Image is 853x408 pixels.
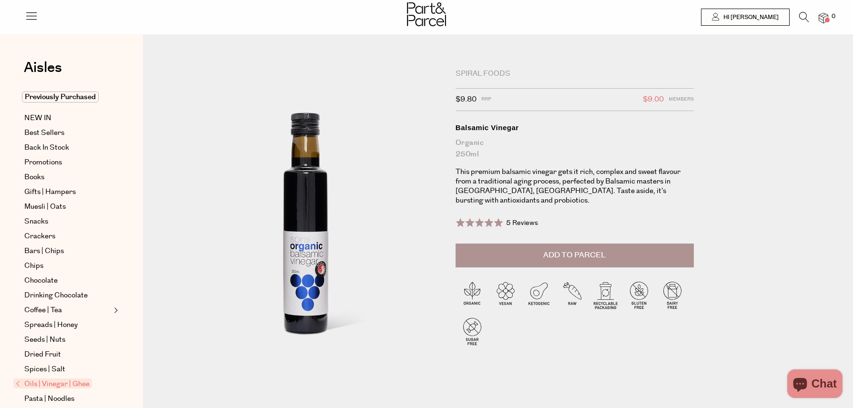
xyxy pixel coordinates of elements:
a: Best Sellers [24,127,111,139]
a: Crackers [24,231,111,242]
span: Drinking Chocolate [24,290,88,301]
span: Gifts | Hampers [24,186,76,198]
img: P_P-ICONS-Live_Bec_V11_Organic.svg [456,278,489,312]
a: Chips [24,260,111,272]
a: Aisles [24,61,62,84]
span: 5 Reviews [506,218,538,228]
a: Bars | Chips [24,245,111,257]
div: Balsamic Vinegar [456,123,694,133]
span: Snacks [24,216,48,227]
span: Previously Purchased [22,92,99,102]
img: P_P-ICONS-Live_Bec_V11_Dairy_Free.svg [656,278,689,312]
a: Spices | Salt [24,364,111,375]
span: Coffee | Tea [24,305,62,316]
a: Seeds | Nuts [24,334,111,346]
span: Bars | Chips [24,245,64,257]
a: Previously Purchased [24,92,111,103]
a: Books [24,172,111,183]
span: Muesli | Oats [24,201,66,213]
span: 0 [829,12,838,21]
p: This premium balsamic vinegar gets it rich, complex and sweet flavour from a traditional aging pr... [456,167,694,205]
span: Best Sellers [24,127,64,139]
span: Promotions [24,157,62,168]
span: $9.00 [643,93,664,106]
a: Hi [PERSON_NAME] [701,9,790,26]
span: Dried Fruit [24,349,61,360]
img: P_P-ICONS-Live_Bec_V11_Vegan.svg [489,278,522,312]
a: Muesli | Oats [24,201,111,213]
div: Organic 250ml [456,137,694,160]
a: Pasta | Noodles [24,393,111,405]
span: Seeds | Nuts [24,334,65,346]
span: Spices | Salt [24,364,65,375]
img: P_P-ICONS-Live_Bec_V11_Sugar_Free.svg [456,315,489,348]
a: Dried Fruit [24,349,111,360]
a: Gifts | Hampers [24,186,111,198]
span: Chips [24,260,43,272]
span: Oils | Vinegar | Ghee [13,378,92,388]
img: P_P-ICONS-Live_Bec_V11_Gluten_Free.svg [622,278,656,312]
span: Add to Parcel [543,250,606,261]
a: Snacks [24,216,111,227]
span: Back In Stock [24,142,69,153]
a: Promotions [24,157,111,168]
span: NEW IN [24,112,51,124]
span: Chocolate [24,275,58,286]
a: Drinking Chocolate [24,290,111,301]
a: NEW IN [24,112,111,124]
span: Crackers [24,231,55,242]
span: Hi [PERSON_NAME] [721,13,779,21]
button: Expand/Collapse Coffee | Tea [112,305,118,316]
span: $9.80 [456,93,477,106]
span: Pasta | Noodles [24,393,74,405]
span: RRP [481,93,491,106]
a: Spreads | Honey [24,319,111,331]
button: Add to Parcel [456,244,694,267]
a: Chocolate [24,275,111,286]
div: Spiral Foods [456,69,694,79]
a: Coffee | Tea [24,305,111,316]
a: Oils | Vinegar | Ghee [16,378,111,390]
img: P_P-ICONS-Live_Bec_V11_Ketogenic.svg [522,278,556,312]
img: Balsamic Vinegar [172,72,441,391]
img: Part&Parcel [407,2,446,26]
span: Books [24,172,44,183]
span: Aisles [24,57,62,78]
span: Spreads | Honey [24,319,78,331]
img: P_P-ICONS-Live_Bec_V11_Raw.svg [556,278,589,312]
a: 0 [819,13,828,23]
a: Back In Stock [24,142,111,153]
inbox-online-store-chat: Shopify online store chat [784,369,845,400]
span: Members [669,93,694,106]
img: P_P-ICONS-Live_Bec_V11_Recyclable_Packaging.svg [589,278,622,312]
